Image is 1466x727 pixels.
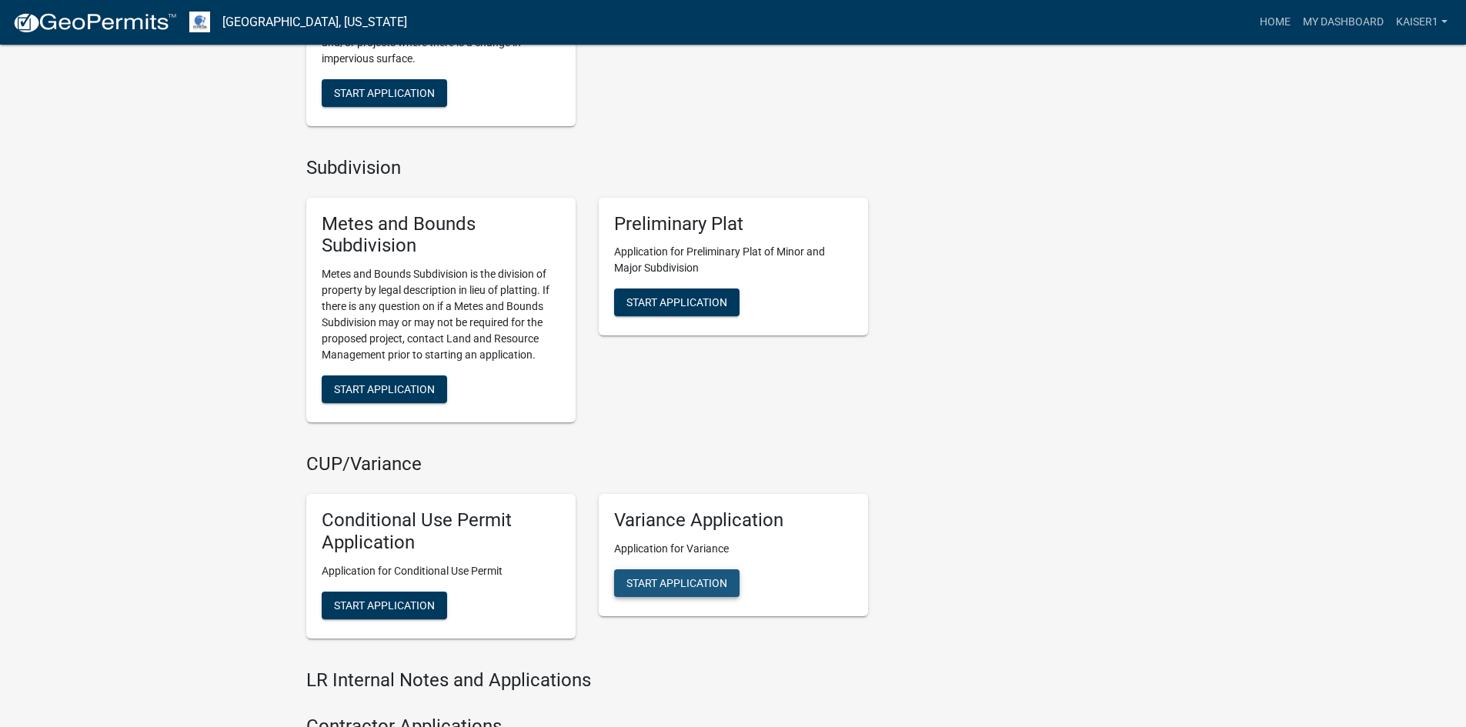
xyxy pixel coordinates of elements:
[322,375,447,403] button: Start Application
[306,669,868,692] h4: LR Internal Notes and Applications
[1390,8,1454,37] a: Kaiser1
[322,79,447,107] button: Start Application
[1297,8,1390,37] a: My Dashboard
[322,509,560,554] h5: Conditional Use Permit Application
[626,576,727,589] span: Start Application
[614,244,853,276] p: Application for Preliminary Plat of Minor and Major Subdivision
[334,86,435,98] span: Start Application
[614,509,853,532] h5: Variance Application
[1254,8,1297,37] a: Home
[322,213,560,258] h5: Metes and Bounds Subdivision
[322,563,560,579] p: Application for Conditional Use Permit
[626,296,727,308] span: Start Application
[189,12,210,32] img: Otter Tail County, Minnesota
[614,569,740,597] button: Start Application
[614,213,853,235] h5: Preliminary Plat
[322,592,447,619] button: Start Application
[614,541,853,557] p: Application for Variance
[222,9,407,35] a: [GEOGRAPHIC_DATA], [US_STATE]
[614,288,740,316] button: Start Application
[306,157,868,179] h4: Subdivision
[306,453,868,475] h4: CUP/Variance
[334,383,435,395] span: Start Application
[322,266,560,363] p: Metes and Bounds Subdivision is the division of property by legal description in lieu of platting...
[334,599,435,611] span: Start Application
